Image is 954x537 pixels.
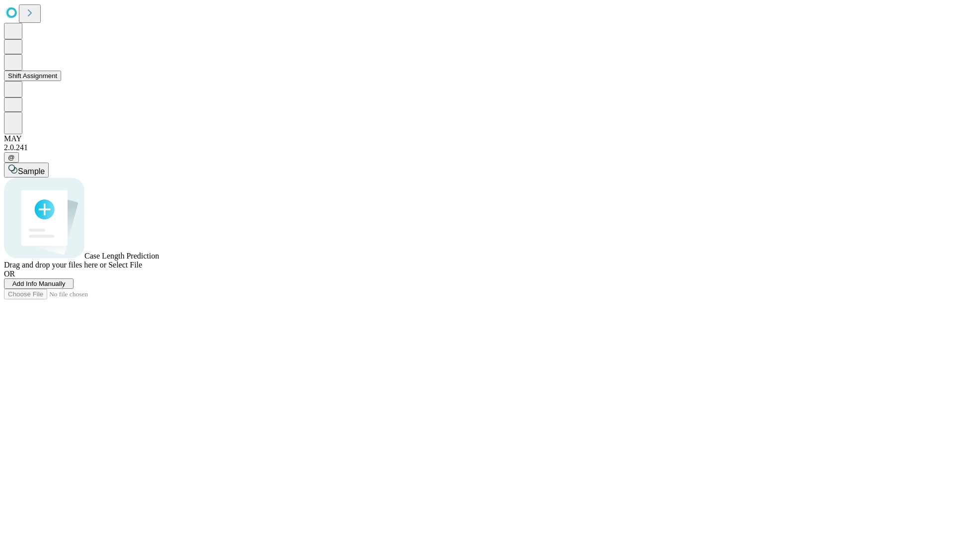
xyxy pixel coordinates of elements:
[4,71,61,81] button: Shift Assignment
[4,278,74,289] button: Add Info Manually
[4,269,15,278] span: OR
[4,143,950,152] div: 2.0.241
[84,252,159,260] span: Case Length Prediction
[18,167,45,176] span: Sample
[4,152,19,163] button: @
[108,261,142,269] span: Select File
[4,134,950,143] div: MAY
[4,261,106,269] span: Drag and drop your files here or
[4,163,49,178] button: Sample
[8,154,15,161] span: @
[12,280,66,287] span: Add Info Manually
